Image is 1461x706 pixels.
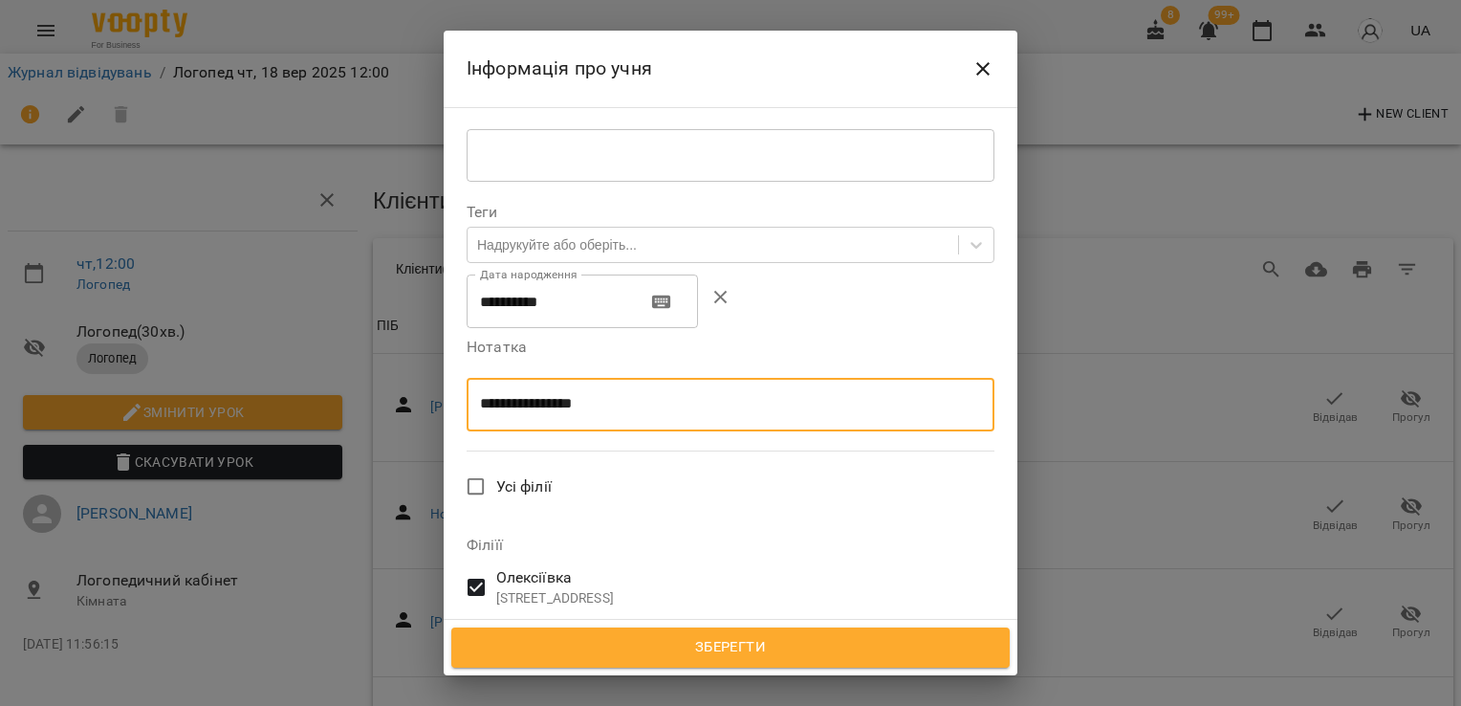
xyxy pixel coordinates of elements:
button: Зберегти [451,628,1010,668]
label: Нотатка [467,340,994,355]
p: [STREET_ADDRESS] [496,589,614,608]
span: Олексіївка [496,566,614,589]
div: Надрукуйте або оберіть... [477,235,637,254]
label: Філіїї [467,538,994,553]
span: Зберегти [472,635,989,660]
label: Теги [467,205,994,220]
button: Close [960,46,1006,92]
span: Усі філії [496,475,552,498]
h6: Інформація про учня [467,54,652,83]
